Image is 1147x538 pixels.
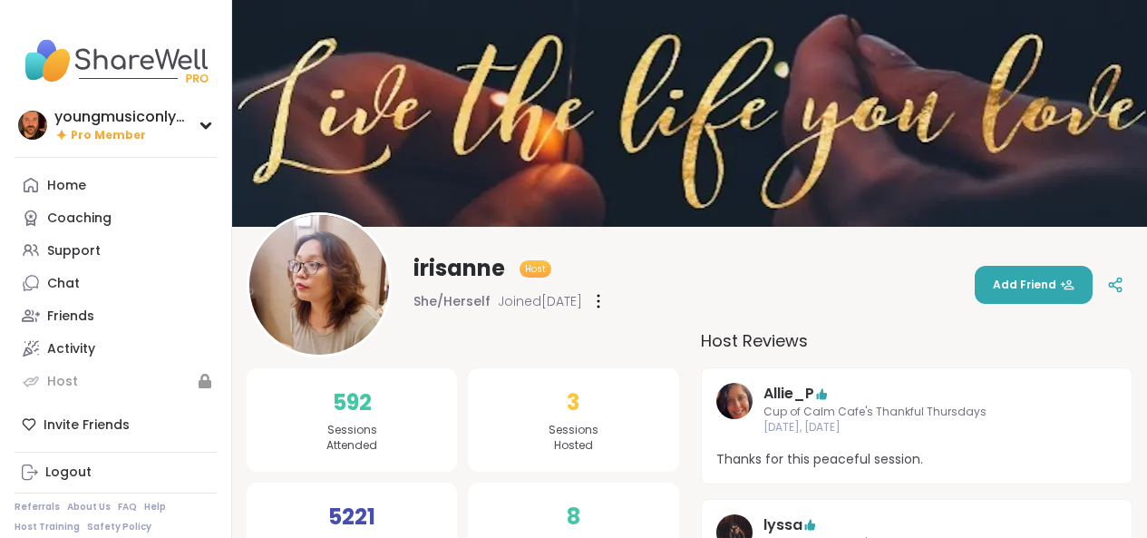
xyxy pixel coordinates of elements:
div: Coaching [47,210,112,228]
span: Pro Member [71,128,146,143]
span: 5221 [328,501,375,533]
span: Sessions Hosted [549,423,598,454]
a: Activity [15,332,217,365]
a: Home [15,169,217,201]
span: Add Friend [993,277,1074,293]
span: 592 [333,386,372,419]
div: Activity [47,340,95,358]
img: Allie_P [716,383,753,419]
span: She/Herself [413,292,491,310]
div: Logout [45,464,92,482]
span: Cup of Calm Cafe's Thankful Thursdays [763,405,1071,420]
div: Invite Friends [15,408,217,441]
a: Chat [15,267,217,299]
a: Safety Policy [87,521,151,533]
div: youngmusiconlypage [54,107,190,127]
a: Referrals [15,501,60,514]
div: Home [47,177,86,195]
a: FAQ [118,501,137,514]
a: Support [15,234,217,267]
a: Allie_P [763,383,814,405]
div: Support [47,242,101,260]
a: Friends [15,299,217,332]
div: Chat [47,275,80,293]
span: irisanne [413,254,505,283]
div: Host [47,373,78,391]
button: Add Friend [975,266,1093,304]
a: lyssa [763,514,802,536]
a: Logout [15,456,217,489]
span: 3 [567,386,579,419]
span: Thanks for this peaceful session. [716,450,1118,469]
a: Host Training [15,521,80,533]
div: Friends [47,308,94,326]
img: youngmusiconlypage [18,111,47,140]
a: Host [15,365,217,397]
a: Help [144,501,166,514]
span: Host [525,262,546,276]
a: Coaching [15,201,217,234]
span: Sessions Attended [326,423,377,454]
span: 8 [567,501,580,533]
span: Joined [DATE] [498,292,582,310]
a: About Us [67,501,111,514]
img: irisanne [249,215,389,355]
a: Allie_P [716,383,753,435]
img: ShareWell Nav Logo [15,29,217,93]
span: [DATE], [DATE] [763,420,1071,435]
